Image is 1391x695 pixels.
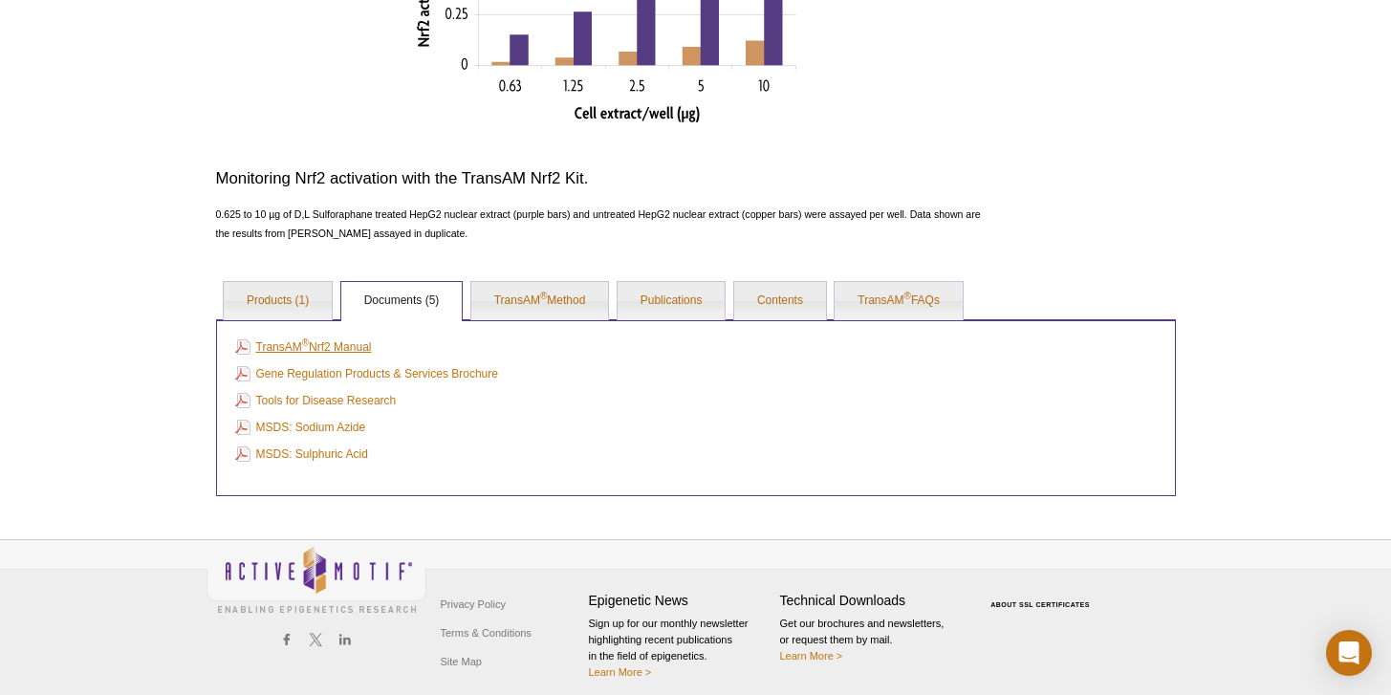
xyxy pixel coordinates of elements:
[341,282,463,320] a: Documents (5)
[216,167,994,190] h3: Monitoring Nrf2 activation with the TransAM Nrf2 Kit.
[235,337,372,358] a: TransAM®Nrf2 Manual
[235,444,368,465] a: MSDS: Sulphuric Acid
[780,593,962,609] h4: Technical Downloads
[589,593,771,609] h4: Epigenetic News
[471,282,609,320] a: TransAM®Method
[206,540,426,618] img: Active Motif,
[618,282,726,320] a: Publications
[224,282,332,320] a: Products (1)
[780,616,962,664] p: Get our brochures and newsletters, or request them by mail.
[1326,630,1372,676] div: Open Intercom Messenger
[235,417,366,438] a: MSDS: Sodium Azide
[436,619,536,647] a: Terms & Conditions
[990,601,1090,608] a: ABOUT SSL CERTIFICATES
[436,647,487,676] a: Site Map
[235,363,498,384] a: Gene Regulation Products & Services Brochure
[589,616,771,681] p: Sign up for our monthly newsletter highlighting recent publications in the field of epigenetics.
[971,574,1115,616] table: Click to Verify - This site chose Symantec SSL for secure e-commerce and confidential communicati...
[540,291,547,301] sup: ®
[589,666,652,678] a: Learn More >
[436,590,511,619] a: Privacy Policy
[734,282,826,320] a: Contents
[835,282,963,320] a: TransAM®FAQs
[904,291,911,301] sup: ®
[216,208,981,239] span: 0.625 to 10 µg of D,L Sulforaphane treated HepG2 nuclear extract (purple bars) and untreated HepG...
[302,337,309,348] sup: ®
[780,650,843,662] a: Learn More >
[235,390,397,411] a: Tools for Disease Research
